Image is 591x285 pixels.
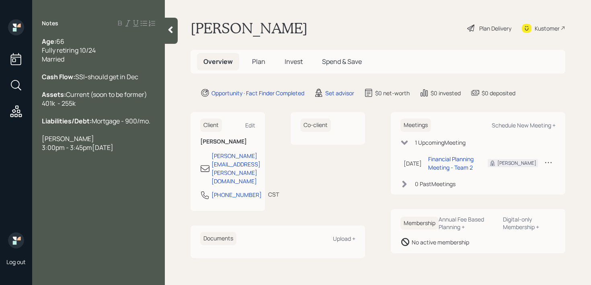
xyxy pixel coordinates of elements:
div: [DATE] [404,159,422,168]
div: Upload + [333,235,355,242]
span: Cash Flow: [42,72,75,81]
span: should get in Dec [88,72,138,81]
h1: [PERSON_NAME] [191,19,308,37]
span: - [85,72,88,81]
h6: Membership [400,217,439,230]
div: Kustomer [535,24,560,33]
h6: Meetings [400,119,431,132]
div: $0 invested [431,89,461,97]
div: [PHONE_NUMBER] [211,191,262,199]
label: Notes [42,19,58,27]
span: Overview [203,57,233,66]
div: $0 net-worth [375,89,410,97]
span: Liabilities/Debt: [42,117,92,125]
h6: Co-client [300,119,331,132]
span: Mortgage - 900/mo. [92,117,150,125]
h6: Client [200,119,222,132]
span: 66 Fully retiring 10/24 Married [42,37,96,64]
span: Current (soon to be former) 401k - 255k [42,90,148,108]
h6: [PERSON_NAME] [200,138,255,145]
div: 0 Past Meeting s [415,180,456,188]
div: Digital-only Membership + [503,215,556,231]
div: 1 Upcoming Meeting [415,138,466,147]
div: Schedule New Meeting + [492,121,556,129]
span: Assets: [42,90,66,99]
img: retirable_logo.png [8,232,24,248]
div: No active membership [412,238,469,246]
span: Plan [252,57,265,66]
div: CST [268,190,279,199]
div: [PERSON_NAME][EMAIL_ADDRESS][PERSON_NAME][DOMAIN_NAME] [211,152,261,185]
div: Log out [6,258,26,266]
span: Spend & Save [322,57,362,66]
div: $0 deposited [482,89,515,97]
div: Edit [245,121,255,129]
div: Annual Fee Based Planning + [439,215,497,231]
span: SSI [75,72,85,81]
div: [PERSON_NAME] [497,160,536,167]
span: Age: [42,37,56,46]
span: [PERSON_NAME] 3:00pm - 3:45pm[DATE] [42,134,113,152]
div: Opportunity · Fact Finder Completed [211,89,304,97]
div: Set advisor [325,89,354,97]
h6: Documents [200,232,236,245]
div: Plan Delivery [479,24,511,33]
div: Financial Planning Meeting - Team 2 [428,155,475,172]
span: Invest [285,57,303,66]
